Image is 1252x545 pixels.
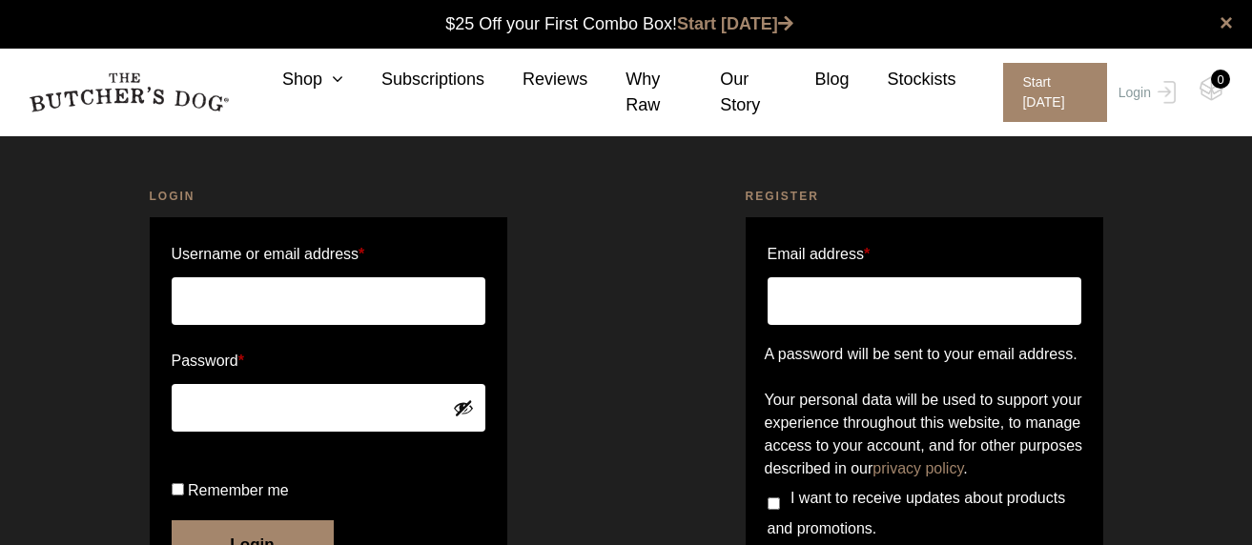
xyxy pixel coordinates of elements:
[1003,63,1106,122] span: Start [DATE]
[484,67,587,92] a: Reviews
[677,14,793,33] a: Start [DATE]
[172,483,184,495] input: Remember me
[587,67,682,118] a: Why Raw
[746,187,1103,206] h2: Register
[984,63,1113,122] a: Start [DATE]
[172,239,485,270] label: Username or email address
[343,67,484,92] a: Subscriptions
[765,343,1084,366] p: A password will be sent to your email address.
[244,67,343,92] a: Shop
[1114,63,1176,122] a: Login
[768,497,780,510] input: I want to receive updates about products and promotions.
[768,490,1066,536] span: I want to receive updates about products and promotions.
[1200,76,1223,101] img: TBD_Cart-Empty.png
[776,67,849,92] a: Blog
[768,239,871,270] label: Email address
[872,460,963,476] a: privacy policy
[765,389,1084,480] p: Your personal data will be used to support your experience throughout this website, to manage acc...
[188,482,289,498] span: Remember me
[849,67,955,92] a: Stockists
[1211,70,1230,89] div: 0
[1220,11,1233,34] a: close
[172,346,485,376] label: Password
[453,397,474,418] button: Show password
[150,187,507,206] h2: Login
[682,67,776,118] a: Our Story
